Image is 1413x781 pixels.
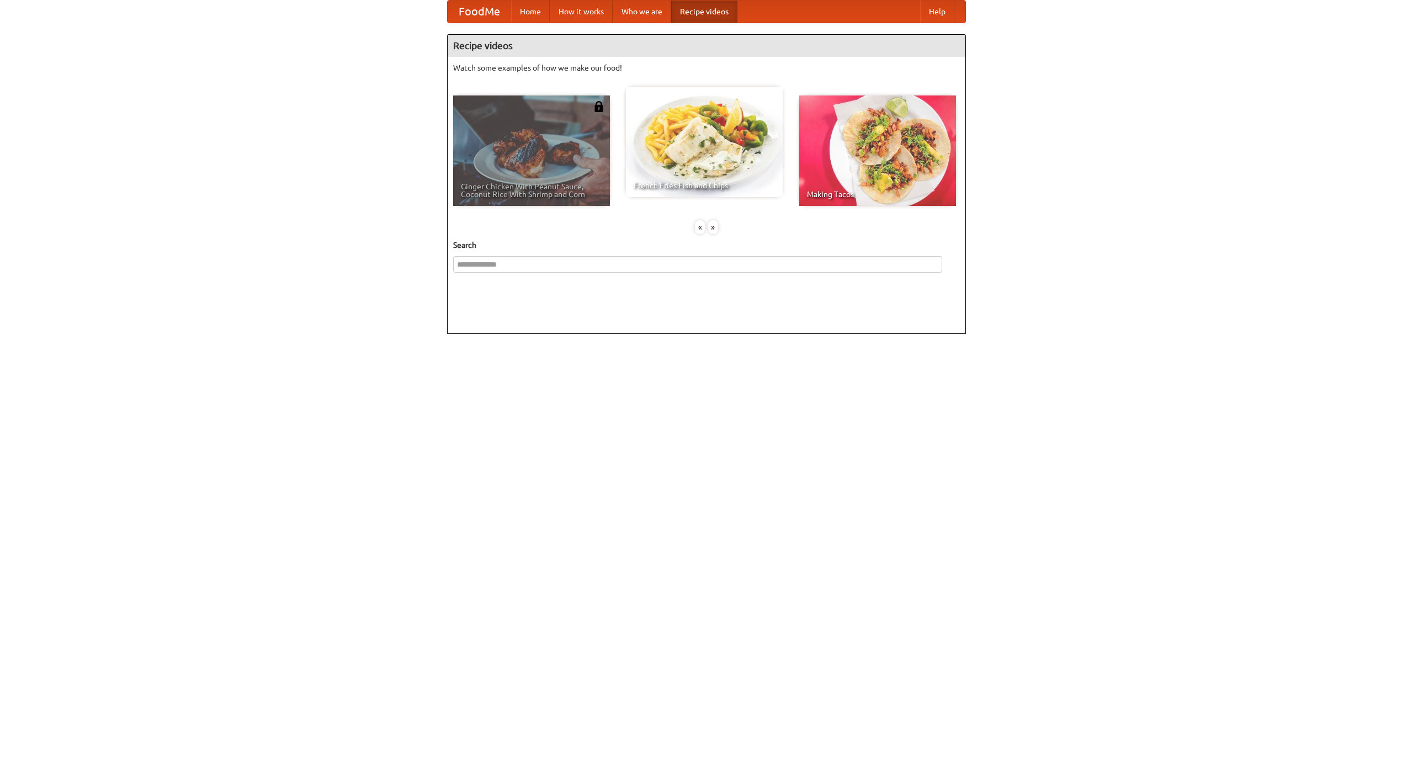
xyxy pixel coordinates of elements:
a: How it works [550,1,613,23]
a: Recipe videos [671,1,737,23]
a: French Fries Fish and Chips [626,87,783,197]
a: FoodMe [448,1,511,23]
h4: Recipe videos [448,35,965,57]
a: Home [511,1,550,23]
p: Watch some examples of how we make our food! [453,62,960,73]
a: Making Tacos [799,95,956,206]
span: Making Tacos [807,190,948,198]
div: » [708,220,718,234]
div: « [695,220,705,234]
span: French Fries Fish and Chips [634,182,775,189]
img: 483408.png [593,101,604,112]
a: Who we are [613,1,671,23]
h5: Search [453,240,960,251]
a: Help [920,1,954,23]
